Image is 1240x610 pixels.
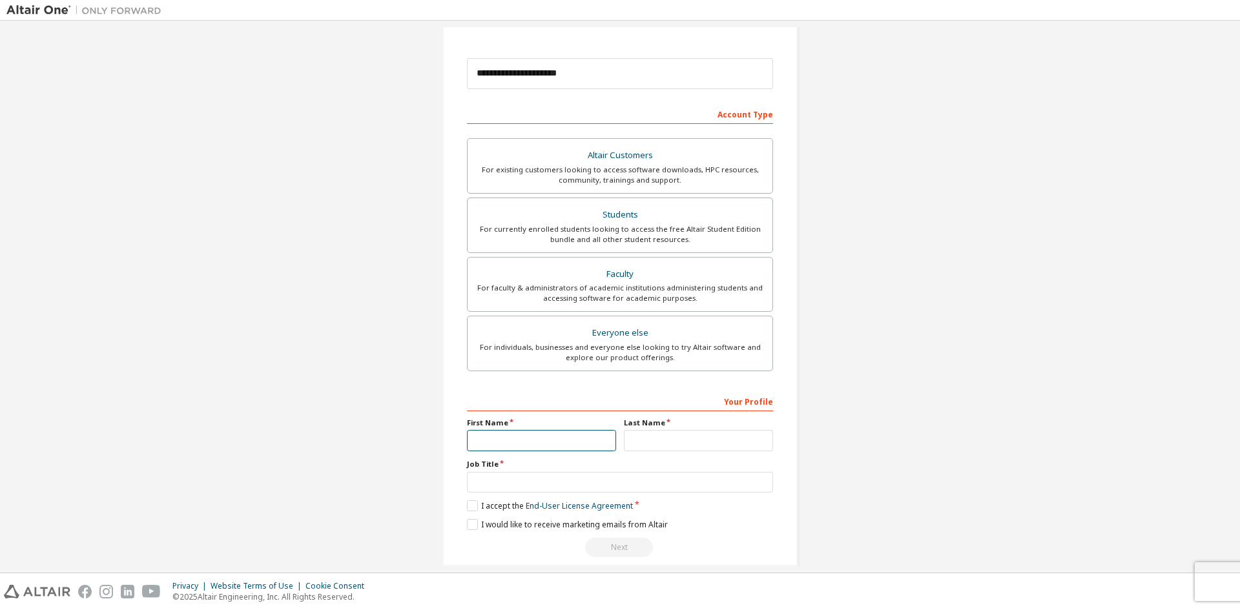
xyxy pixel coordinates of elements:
div: Altair Customers [475,147,765,165]
div: Privacy [172,581,211,591]
label: I would like to receive marketing emails from Altair [467,519,668,530]
img: Altair One [6,4,168,17]
p: © 2025 Altair Engineering, Inc. All Rights Reserved. [172,591,372,602]
label: First Name [467,418,616,428]
div: Read and acccept EULA to continue [467,538,773,557]
img: facebook.svg [78,585,92,598]
img: altair_logo.svg [4,585,70,598]
img: linkedin.svg [121,585,134,598]
div: For individuals, businesses and everyone else looking to try Altair software and explore our prod... [475,342,765,363]
div: Website Terms of Use [211,581,305,591]
div: Cookie Consent [305,581,372,591]
div: Account Type [467,103,773,124]
div: Faculty [475,265,765,283]
img: instagram.svg [99,585,113,598]
div: For existing customers looking to access software downloads, HPC resources, community, trainings ... [475,165,765,185]
div: Everyone else [475,324,765,342]
img: youtube.svg [142,585,161,598]
div: Your Profile [467,391,773,411]
a: End-User License Agreement [526,500,633,511]
label: Last Name [624,418,773,428]
div: For faculty & administrators of academic institutions administering students and accessing softwa... [475,283,765,303]
label: I accept the [467,500,633,511]
div: For currently enrolled students looking to access the free Altair Student Edition bundle and all ... [475,224,765,245]
label: Job Title [467,459,773,469]
div: Students [475,206,765,224]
